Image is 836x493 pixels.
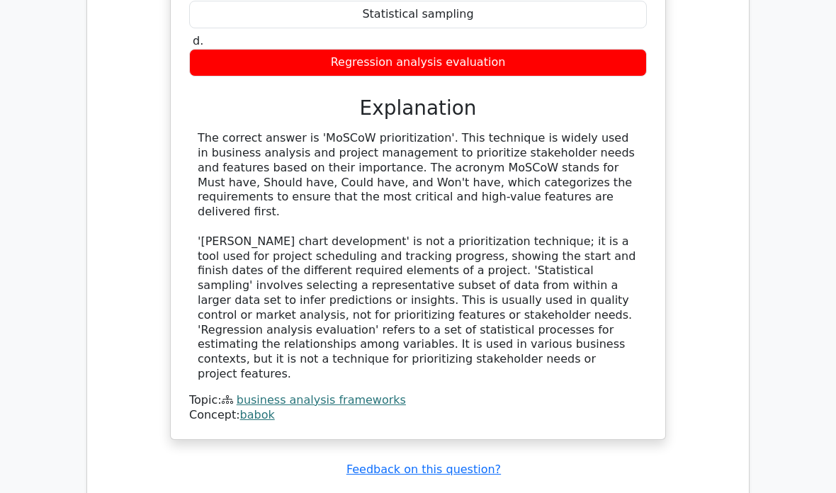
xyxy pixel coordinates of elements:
[237,394,406,407] a: business analysis frameworks
[189,409,647,424] div: Concept:
[189,1,647,29] div: Statistical sampling
[346,463,501,477] a: Feedback on this question?
[198,132,638,382] div: The correct answer is 'MoSCoW prioritization'. This technique is widely used in business analysis...
[189,394,647,409] div: Topic:
[193,35,203,48] span: d.
[240,409,275,422] a: babok
[189,50,647,77] div: Regression analysis evaluation
[198,97,638,120] h3: Explanation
